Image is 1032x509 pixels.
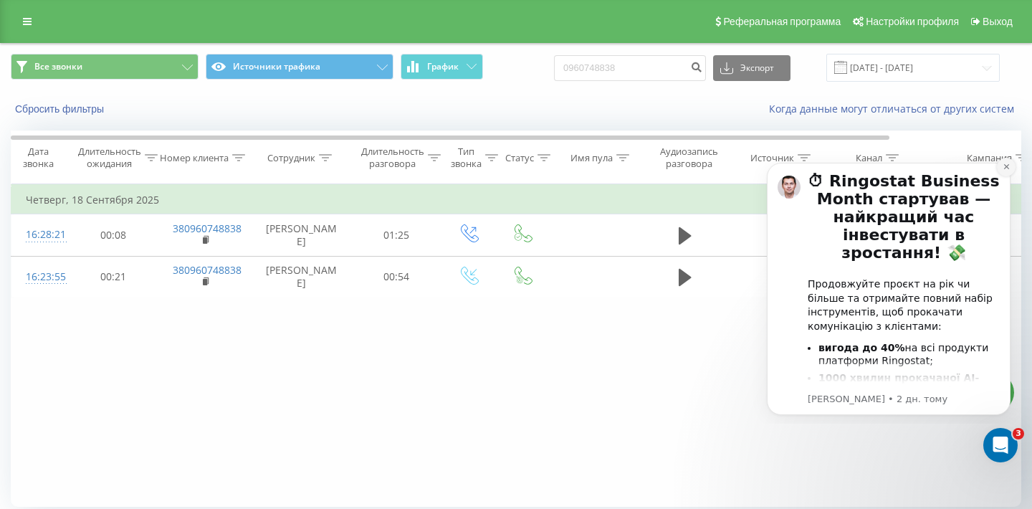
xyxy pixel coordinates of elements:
div: 16:23:55 [26,263,54,291]
div: Сотрудник [267,152,315,164]
td: 00:21 [69,256,158,298]
button: Экспорт [713,55,790,81]
span: Все звонки [34,61,82,72]
button: График [401,54,483,80]
div: Тип звонка [451,146,482,170]
td: 00:54 [352,256,441,298]
div: Длительность ожидания [78,146,141,170]
td: 01:25 [352,214,441,256]
td: 00:08 [69,214,158,256]
a: 380960748838 [173,222,242,235]
span: Выход [983,16,1013,27]
a: 380960748838 [173,263,242,277]
span: 3 [1013,428,1024,439]
div: Длительность разговора [361,146,424,170]
div: Статус [505,152,534,164]
p: Message from Eugene, sent 2 дн. тому [62,243,254,256]
b: 1000 хвилин прокачаної AI-аналітики [73,222,234,247]
div: Номер клиента [160,152,229,164]
div: Дата звонка [11,146,64,170]
td: [PERSON_NAME] [252,256,352,298]
button: Dismiss notification [252,8,270,27]
div: Аудиозапись разговора [654,146,724,170]
span: График [427,62,459,72]
button: Сбросить фильтры [11,103,111,115]
button: Все звонки [11,54,199,80]
div: 16:28:21 [26,221,54,249]
input: Поиск по номеру [554,55,706,81]
iframe: Intercom notifications повідомлення [745,150,1032,424]
span: Реферальная программа [723,16,841,27]
a: Когда данные могут отличаться от других систем [769,102,1021,115]
iframe: Intercom live chat [983,428,1018,462]
button: Источники трафика [206,54,393,80]
td: [PERSON_NAME] [252,214,352,256]
span: Настройки профиля [866,16,959,27]
div: Имя пула [570,152,613,164]
li: розмов — щоб зосередитись на стратегії, а не на прослуховуванні дзвінків. [73,222,254,275]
